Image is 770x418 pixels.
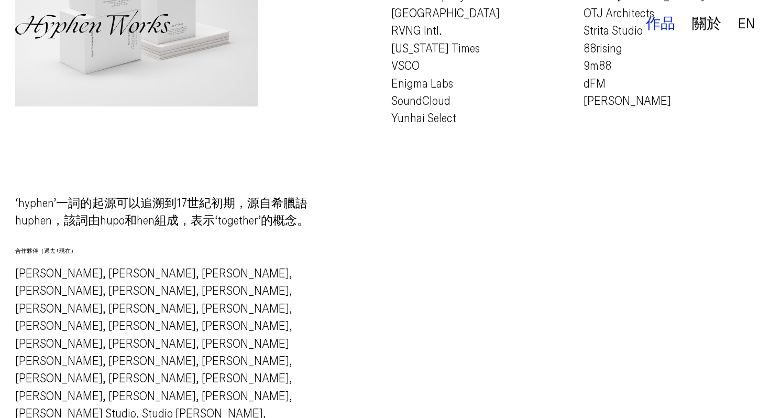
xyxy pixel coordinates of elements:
div: 關於 [692,17,721,31]
a: 作品 [646,19,675,31]
span: hen [137,215,155,227]
a: 關於 [692,19,721,31]
h6: 合作夥伴（過去+現在） [15,247,323,255]
span: ‘hyphen’一 [15,198,68,210]
p: 詞的起源可以追溯到17世紀初期，源自希臘語 ，該詞由 和 組成，表示‘ 的概念。 [15,195,323,230]
img: Hyphen Works [15,10,170,39]
div: 作品 [646,17,675,31]
span: together’ [218,215,261,227]
span: hupo [100,215,125,227]
span: huphen [15,215,52,227]
a: EN [738,18,755,29]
